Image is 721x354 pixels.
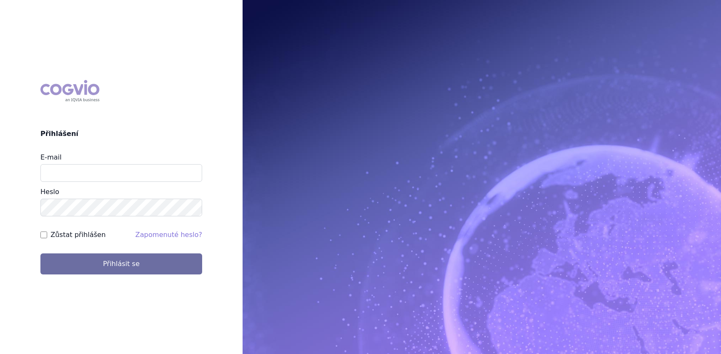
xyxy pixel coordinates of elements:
[40,129,202,139] h2: Přihlášení
[51,230,106,240] label: Zůstat přihlášen
[135,231,202,239] a: Zapomenuté heslo?
[40,80,99,102] div: COGVIO
[40,253,202,274] button: Přihlásit se
[40,188,59,196] label: Heslo
[40,153,61,161] label: E-mail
